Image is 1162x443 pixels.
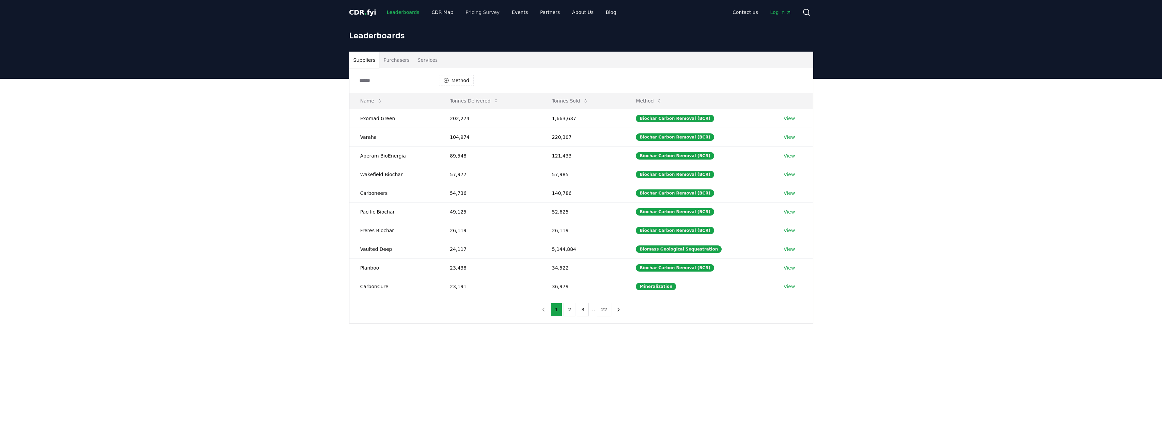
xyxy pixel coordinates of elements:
a: View [784,171,795,178]
div: Biochar Carbon Removal (BCR) [636,133,714,141]
div: Biochar Carbon Removal (BCR) [636,152,714,160]
td: 121,433 [541,146,625,165]
button: next page [613,303,624,316]
a: About Us [567,6,599,18]
span: Log in [770,9,791,16]
button: 1 [551,303,563,316]
td: Vaulted Deep [349,240,439,258]
li: ... [590,306,595,314]
div: Biochar Carbon Removal (BCR) [636,115,714,122]
button: 3 [577,303,589,316]
div: Biochar Carbon Removal (BCR) [636,208,714,216]
a: CDR.fyi [349,7,376,17]
div: Biochar Carbon Removal (BCR) [636,227,714,234]
td: Carboneers [349,184,439,202]
td: 220,307 [541,128,625,146]
span: CDR fyi [349,8,376,16]
button: Tonnes Delivered [444,94,504,108]
a: Contact us [727,6,763,18]
td: 36,979 [541,277,625,296]
div: Mineralization [636,283,676,290]
td: 26,119 [439,221,541,240]
a: View [784,152,795,159]
td: Wakefield Biochar [349,165,439,184]
a: Blog [601,6,622,18]
a: Pricing Survey [460,6,505,18]
a: Events [507,6,533,18]
a: View [784,190,795,197]
a: View [784,208,795,215]
div: Biochar Carbon Removal (BCR) [636,189,714,197]
td: 24,117 [439,240,541,258]
div: Biomass Geological Sequestration [636,245,722,253]
nav: Main [381,6,622,18]
td: 89,548 [439,146,541,165]
a: View [784,115,795,122]
td: 104,974 [439,128,541,146]
td: 57,985 [541,165,625,184]
button: Suppliers [349,52,380,68]
nav: Main [727,6,797,18]
td: 54,736 [439,184,541,202]
button: 2 [564,303,575,316]
a: View [784,283,795,290]
td: 26,119 [541,221,625,240]
td: 23,438 [439,258,541,277]
td: Pacific Biochar [349,202,439,221]
button: Tonnes Sold [547,94,594,108]
a: Partners [535,6,565,18]
td: Planboo [349,258,439,277]
td: 202,274 [439,109,541,128]
a: View [784,227,795,234]
td: 23,191 [439,277,541,296]
button: Name [355,94,388,108]
button: Method [439,75,474,86]
button: 22 [597,303,612,316]
button: Purchasers [379,52,414,68]
td: 140,786 [541,184,625,202]
td: 34,522 [541,258,625,277]
a: CDR Map [426,6,459,18]
td: 5,144,884 [541,240,625,258]
div: Biochar Carbon Removal (BCR) [636,264,714,272]
a: Leaderboards [381,6,425,18]
td: Exomad Green [349,109,439,128]
a: View [784,134,795,141]
span: . [364,8,367,16]
td: Freres Biochar [349,221,439,240]
td: 52,625 [541,202,625,221]
div: Biochar Carbon Removal (BCR) [636,171,714,178]
td: CarbonCure [349,277,439,296]
td: 1,663,637 [541,109,625,128]
a: View [784,246,795,253]
a: Log in [765,6,797,18]
button: Services [414,52,442,68]
td: 57,977 [439,165,541,184]
a: View [784,264,795,271]
td: Varaha [349,128,439,146]
h1: Leaderboards [349,30,813,41]
button: Method [630,94,667,108]
td: Aperam BioEnergia [349,146,439,165]
td: 49,125 [439,202,541,221]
